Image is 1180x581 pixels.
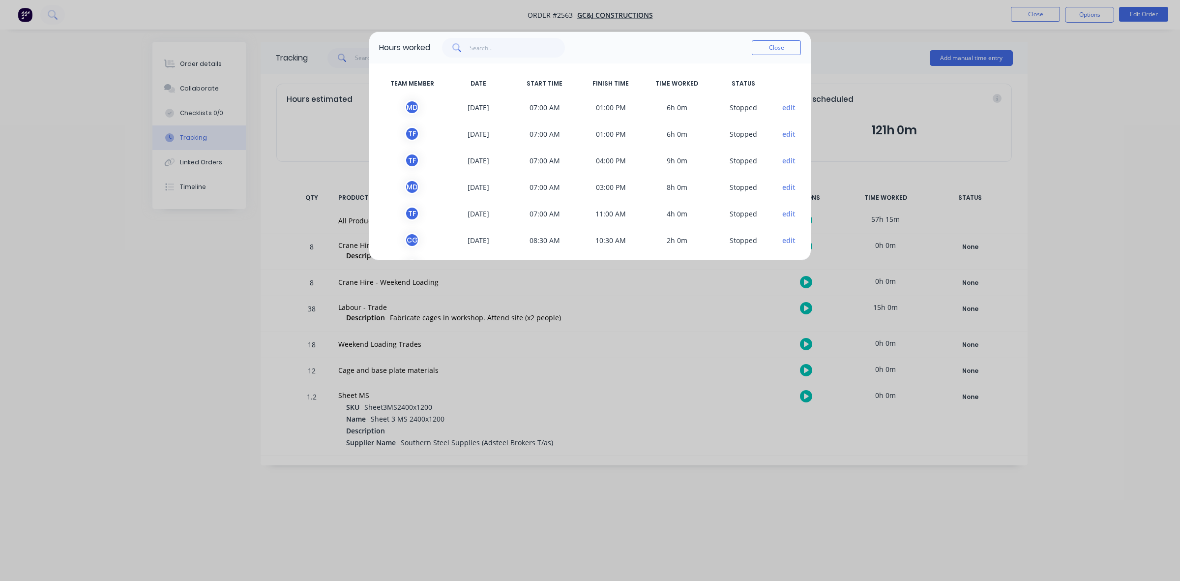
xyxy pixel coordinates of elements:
div: C G [405,233,419,247]
button: edit [782,129,796,139]
span: START TIME [511,79,578,88]
span: [DATE] [445,233,512,247]
span: 11:00 AM [511,259,578,274]
span: S topped [710,259,776,274]
span: S topped [710,180,776,194]
div: M D [405,180,419,194]
span: [DATE] [445,180,512,194]
button: edit [782,235,796,245]
span: S topped [710,153,776,168]
span: [DATE] [445,259,512,274]
span: 11:00 AM [578,206,644,221]
button: edit [782,155,796,166]
div: T F [405,126,419,141]
button: Close [752,40,801,55]
div: T F [405,206,419,221]
span: FINISH TIME [578,79,644,88]
span: TIME WORKED [644,79,710,88]
span: 01:00 PM [578,126,644,141]
span: 07:00 AM [511,153,578,168]
span: 07:00 AM [511,126,578,141]
button: edit [782,209,796,219]
div: L N [405,259,419,274]
div: Hours worked [379,42,430,54]
span: [DATE] [445,153,512,168]
span: 07:00 AM [511,100,578,115]
span: 4h 0m [644,206,710,221]
span: 08:30 AM [511,233,578,247]
div: T F [405,153,419,168]
span: 8h 0m [644,180,710,194]
span: 9h 0m [644,153,710,168]
span: S topped [710,206,776,221]
span: 03:00 PM [578,259,644,274]
div: M D [405,100,419,115]
span: S topped [710,233,776,247]
span: [DATE] [445,206,512,221]
span: TEAM MEMBER [379,79,445,88]
span: 6h 0m [644,126,710,141]
span: 10:30 AM [578,233,644,247]
span: 04:00 PM [578,153,644,168]
button: edit [782,102,796,113]
span: 03:00 PM [578,180,644,194]
span: 07:00 AM [511,180,578,194]
span: STATUS [710,79,776,88]
span: 4h 0m [644,259,710,274]
span: 01:00 PM [578,100,644,115]
span: S topped [710,126,776,141]
input: Search... [470,38,565,58]
span: [DATE] [445,126,512,141]
button: edit [782,182,796,192]
span: DATE [445,79,512,88]
span: 2h 0m [644,233,710,247]
span: [DATE] [445,100,512,115]
span: 6h 0m [644,100,710,115]
span: S topped [710,100,776,115]
span: 07:00 AM [511,206,578,221]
